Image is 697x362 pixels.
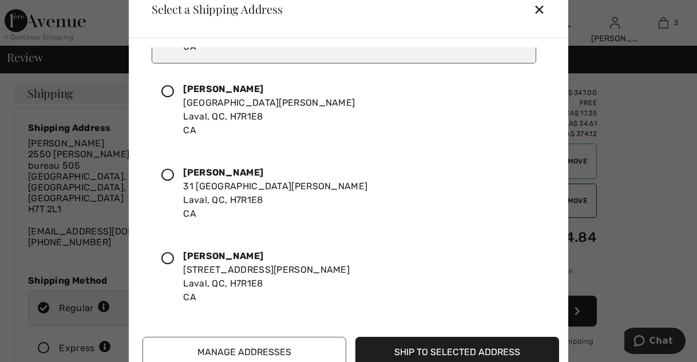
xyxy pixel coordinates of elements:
strong: [PERSON_NAME] [183,83,263,94]
div: [STREET_ADDRESS][PERSON_NAME] Laval, QC, H7R1E8 CA [183,249,350,304]
div: 31 [GEOGRAPHIC_DATA][PERSON_NAME] Laval, QC, H7R1E8 CA [183,166,367,221]
div: [GEOGRAPHIC_DATA][PERSON_NAME] Laval, QC, H7R1E8 CA [183,82,355,137]
span: Chat [25,8,49,18]
strong: [PERSON_NAME] [183,250,263,261]
strong: [PERSON_NAME] [183,167,263,178]
div: Select a Shipping Address [142,3,283,15]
